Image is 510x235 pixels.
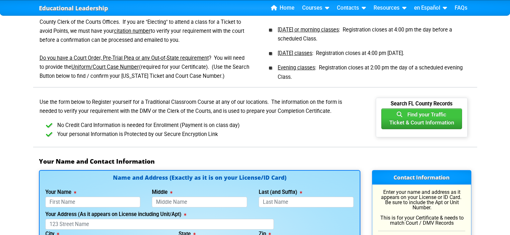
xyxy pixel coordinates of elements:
li: No Credit Card Information is needed for Enrollment (Payment is on class day) [49,121,360,130]
label: Your Name [45,190,76,195]
label: Last (and Suffix) [259,190,302,195]
u: [DATE] or morning classes [278,27,339,33]
u: citation number [114,28,151,34]
b: Search FL County Records [391,101,452,112]
input: Last Name [259,197,354,207]
input: Middle Name [152,197,247,207]
h4: Name and Address (Exactly as it is on your License/ID Card) [45,175,354,180]
u: Evening classes [278,65,315,71]
li: : Registration closes at 2:00 pm the day of a scheduled evening Class. [271,58,471,82]
u: Uniform/Court Case Number [71,64,139,70]
a: Courses [300,3,332,13]
p: Use the form below to Register yourself for a Traditional Classroom Course at any of our location... [39,98,360,116]
li: Your personal Information is Protected by our Secure Encryption Link [49,130,360,139]
input: First Name [45,197,141,207]
label: Middle [152,190,172,195]
button: Find your TrafficTicket & Court Information [381,108,462,130]
a: Contacts [334,3,368,13]
label: Your Address (As it appears on License including Unit/Apt) [45,212,186,217]
p: Enter your name and address as it appears on your License or ID Card. Be sure to include the Apt ... [378,190,465,226]
h3: Your Name and Contact Information [39,158,471,165]
a: Resources [371,3,409,13]
a: Home [268,3,297,13]
li: : Registration closes at 4:00 pm [DATE]. [271,44,471,58]
li: : Registration closes at 4:00 pm the day before a scheduled Class. [271,23,471,44]
input: 123 Street Name [45,219,274,230]
u: Do you have a Court Order, Pre-Trial Plea or any Out-of-State requirement [40,55,209,61]
a: en Español [412,3,450,13]
u: [DATE] classes [278,50,312,56]
h3: Contact Information [372,170,471,185]
a: Educational Leadership [39,3,108,14]
a: FAQs [452,3,470,13]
